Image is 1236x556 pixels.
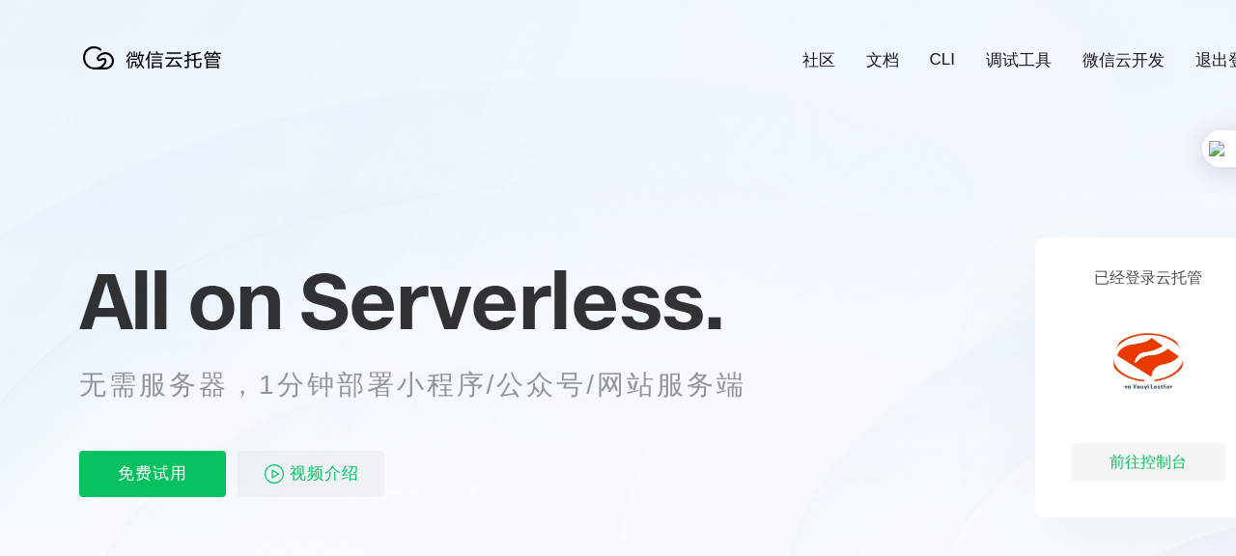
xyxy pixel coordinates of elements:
span: Serverless. [299,252,723,348]
div: 前往控制台 [1071,443,1225,482]
img: video_play.svg [263,462,286,486]
img: 微信云托管 [79,39,234,77]
p: 免费试用 [79,451,226,497]
p: 无需服务器，1分钟部署小程序/公众号/网站服务端 [79,366,782,404]
a: 文档 [866,49,899,71]
a: 微信云开发 [1082,49,1165,71]
span: All on [79,252,281,348]
p: 已经登录云托管 [1094,268,1202,289]
a: 调试工具 [986,49,1052,71]
span: 视频介绍 [290,451,359,497]
a: 微信云托管 [79,64,234,80]
a: 社区 [802,49,835,71]
a: CLI [930,50,955,69]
